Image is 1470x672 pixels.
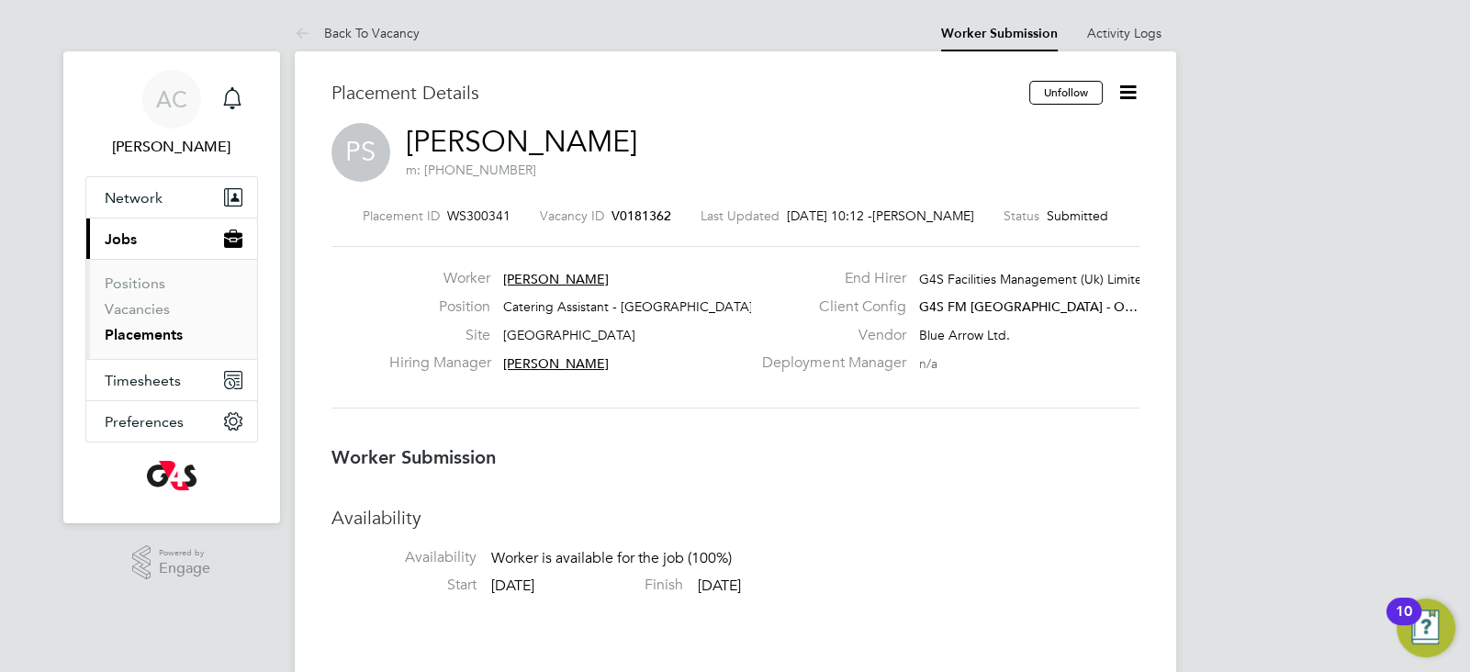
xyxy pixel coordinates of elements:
[503,355,609,372] span: [PERSON_NAME]
[105,300,170,318] a: Vacancies
[751,353,905,373] label: Deployment Manager
[159,561,210,577] span: Engage
[389,326,490,345] label: Site
[363,207,440,224] label: Placement ID
[918,327,1009,343] span: Blue Arrow Ltd.
[105,274,165,292] a: Positions
[751,269,905,288] label: End Hirer
[331,123,390,182] span: PS
[503,271,609,287] span: [PERSON_NAME]
[331,576,477,595] label: Start
[331,446,496,468] b: Worker Submission
[406,162,536,178] span: m: [PHONE_NUMBER]
[85,136,258,158] span: Alice Collier
[872,207,974,224] span: [PERSON_NAME]
[701,207,780,224] label: Last Updated
[85,70,258,158] a: AC[PERSON_NAME]
[918,355,937,372] span: n/a
[105,230,137,248] span: Jobs
[86,360,257,400] button: Timesheets
[540,207,604,224] label: Vacancy ID
[406,124,637,160] a: [PERSON_NAME]
[491,550,732,568] span: Worker is available for the job (100%)
[918,271,1150,287] span: G4S Facilities Management (Uk) Limited
[85,461,258,490] a: Go to home page
[156,87,187,111] span: AC
[698,577,741,595] span: [DATE]
[389,269,490,288] label: Worker
[1397,599,1455,657] button: Open Resource Center, 10 new notifications
[331,548,477,567] label: Availability
[86,259,257,359] div: Jobs
[132,545,210,580] a: Powered byEngage
[86,177,257,218] button: Network
[86,218,257,259] button: Jobs
[86,401,257,442] button: Preferences
[447,207,511,224] span: WS300341
[1004,207,1039,224] label: Status
[918,298,1137,315] span: G4S FM [GEOGRAPHIC_DATA] - O…
[105,326,183,343] a: Placements
[1396,611,1412,635] div: 10
[1029,81,1103,105] button: Unfollow
[331,506,1139,530] h3: Availability
[612,207,671,224] span: V0181362
[538,576,683,595] label: Finish
[1087,25,1161,41] a: Activity Logs
[105,413,184,431] span: Preferences
[105,372,181,389] span: Timesheets
[751,297,905,317] label: Client Config
[941,26,1058,41] a: Worker Submission
[751,326,905,345] label: Vendor
[389,297,490,317] label: Position
[295,25,420,41] a: Back To Vacancy
[63,51,280,523] nav: Main navigation
[1047,207,1108,224] span: Submitted
[331,81,1016,105] h3: Placement Details
[159,545,210,561] span: Powered by
[147,461,196,490] img: g4s-logo-retina.png
[389,353,490,373] label: Hiring Manager
[491,577,534,595] span: [DATE]
[503,327,635,343] span: [GEOGRAPHIC_DATA]
[787,207,872,224] span: [DATE] 10:12 -
[105,189,163,207] span: Network
[503,298,753,315] span: Catering Assistant - [GEOGRAPHIC_DATA]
